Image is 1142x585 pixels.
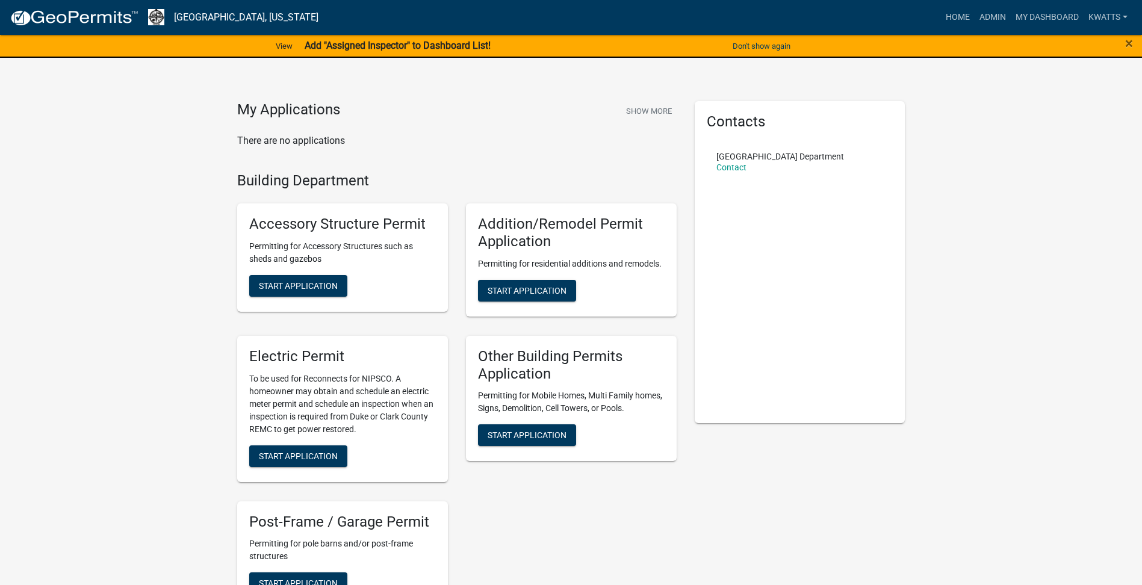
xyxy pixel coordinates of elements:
span: Start Application [488,285,566,295]
p: Permitting for Accessory Structures such as sheds and gazebos [249,240,436,265]
button: Close [1125,36,1133,51]
span: Start Application [259,451,338,460]
a: Contact [716,162,746,172]
p: Permitting for residential additions and remodels. [478,258,665,270]
h5: Accessory Structure Permit [249,215,436,233]
span: Start Application [488,430,566,440]
a: Admin [975,6,1011,29]
h5: Post-Frame / Garage Permit [249,513,436,531]
button: Start Application [478,424,576,446]
span: Start Application [259,281,338,291]
p: [GEOGRAPHIC_DATA] Department [716,152,844,161]
button: Show More [621,101,677,121]
p: Permitting for pole barns and/or post-frame structures [249,537,436,563]
h5: Contacts [707,113,893,131]
img: Newton County, Indiana [148,9,164,25]
p: Permitting for Mobile Homes, Multi Family homes, Signs, Demolition, Cell Towers, or Pools. [478,389,665,415]
h5: Addition/Remodel Permit Application [478,215,665,250]
button: Start Application [249,275,347,297]
h5: Other Building Permits Application [478,348,665,383]
h4: My Applications [237,101,340,119]
a: View [271,36,297,56]
span: × [1125,35,1133,52]
a: Kwatts [1084,6,1132,29]
p: There are no applications [237,134,677,148]
a: [GEOGRAPHIC_DATA], [US_STATE] [174,7,318,28]
p: To be used for Reconnects for NIPSCO. A homeowner may obtain and schedule an electric meter permi... [249,373,436,436]
button: Don't show again [728,36,795,56]
a: My Dashboard [1011,6,1084,29]
h5: Electric Permit [249,348,436,365]
strong: Add "Assigned Inspector" to Dashboard List! [305,40,491,51]
button: Start Application [249,445,347,467]
a: Home [941,6,975,29]
h4: Building Department [237,172,677,190]
button: Start Application [478,280,576,302]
